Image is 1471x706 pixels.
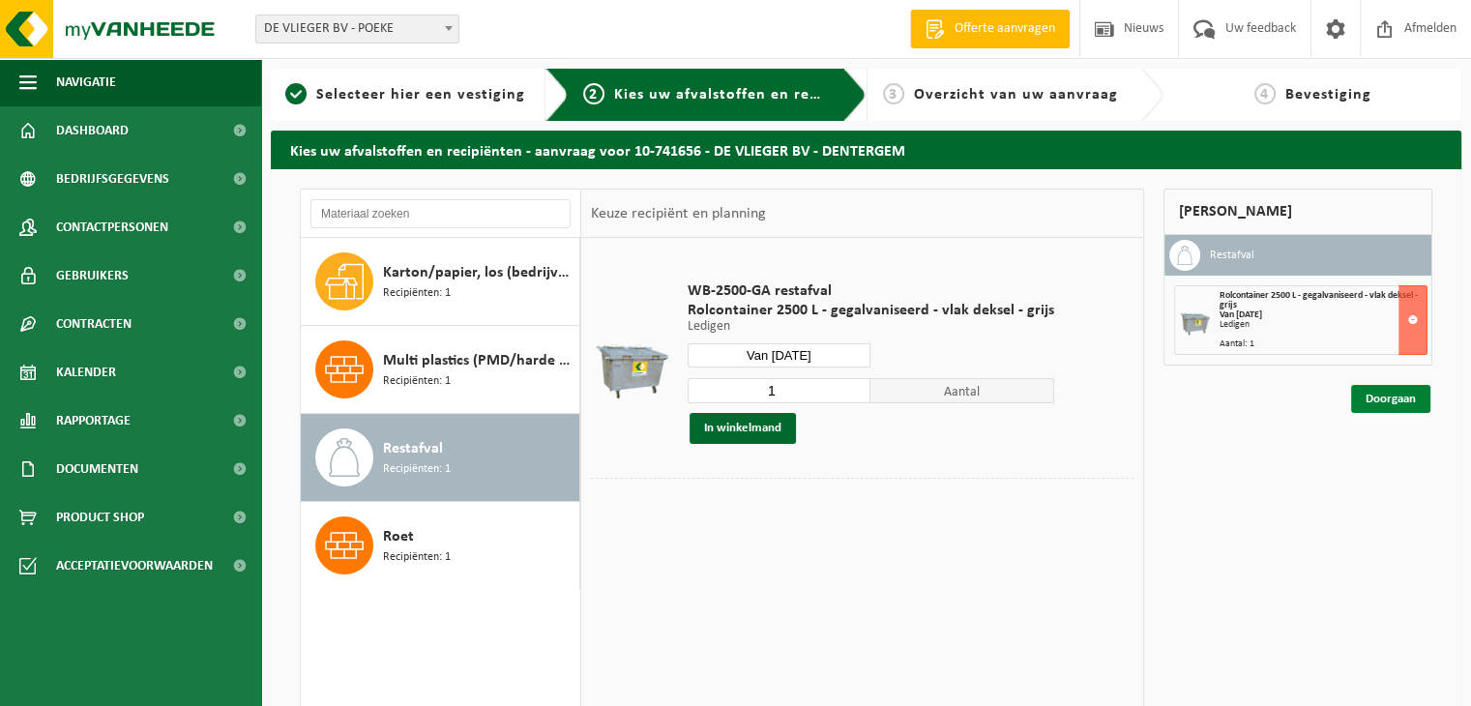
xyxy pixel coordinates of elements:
span: Multi plastics (PMD/harde kunststoffen/spanbanden/EPS/folie naturel/folie gemengd) [383,349,574,372]
span: Rapportage [56,397,131,445]
span: Dashboard [56,106,129,155]
span: WB-2500-GA restafval [688,281,1054,301]
input: Materiaal zoeken [310,199,571,228]
span: Recipiënten: 1 [383,548,451,567]
strong: Van [DATE] [1220,309,1262,320]
button: Karton/papier, los (bedrijven) Recipiënten: 1 [301,238,580,326]
button: Restafval Recipiënten: 1 [301,414,580,502]
h2: Kies uw afvalstoffen en recipiënten - aanvraag voor 10-741656 - DE VLIEGER BV - DENTERGEM [271,131,1461,168]
div: Ledigen [1220,320,1427,330]
span: DE VLIEGER BV - POEKE [256,15,458,43]
button: In winkelmand [690,413,796,444]
span: Karton/papier, los (bedrijven) [383,261,574,284]
span: Roet [383,525,414,548]
span: Rolcontainer 2500 L - gegalvaniseerd - vlak deksel - grijs [1220,290,1418,310]
span: 1 [285,83,307,104]
span: Restafval [383,437,443,460]
span: Recipiënten: 1 [383,460,451,479]
div: Keuze recipiënt en planning [581,190,775,238]
span: Kies uw afvalstoffen en recipiënten [614,87,880,103]
span: Gebruikers [56,251,129,300]
input: Selecteer datum [688,343,871,368]
span: 2 [583,83,604,104]
span: Contracten [56,300,132,348]
span: Documenten [56,445,138,493]
a: 1Selecteer hier een vestiging [280,83,530,106]
button: Multi plastics (PMD/harde kunststoffen/spanbanden/EPS/folie naturel/folie gemengd) Recipiënten: 1 [301,326,580,414]
p: Ledigen [688,320,1054,334]
span: 3 [883,83,904,104]
span: Product Shop [56,493,144,542]
span: Contactpersonen [56,203,168,251]
a: Offerte aanvragen [910,10,1070,48]
span: DE VLIEGER BV - POEKE [255,15,459,44]
span: Navigatie [56,58,116,106]
span: Overzicht van uw aanvraag [914,87,1118,103]
div: [PERSON_NAME] [1163,189,1432,235]
div: Aantal: 1 [1220,339,1427,349]
span: Acceptatievoorwaarden [56,542,213,590]
span: 4 [1254,83,1276,104]
span: Kalender [56,348,116,397]
span: Offerte aanvragen [950,19,1060,39]
span: Rolcontainer 2500 L - gegalvaniseerd - vlak deksel - grijs [688,301,1054,320]
span: Recipiënten: 1 [383,284,451,303]
span: Bevestiging [1285,87,1371,103]
button: Roet Recipiënten: 1 [301,502,580,589]
span: Recipiënten: 1 [383,372,451,391]
h3: Restafval [1210,240,1254,271]
a: Doorgaan [1351,385,1430,413]
span: Aantal [870,378,1054,403]
span: Bedrijfsgegevens [56,155,169,203]
span: Selecteer hier een vestiging [316,87,525,103]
